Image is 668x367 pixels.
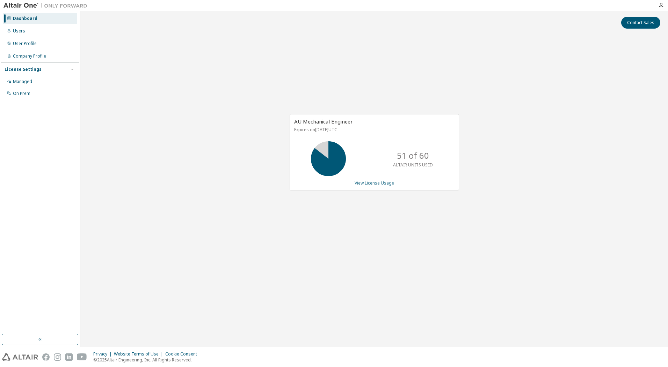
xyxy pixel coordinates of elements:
[114,351,165,357] div: Website Terms of Use
[65,353,73,361] img: linkedin.svg
[77,353,87,361] img: youtube.svg
[294,127,453,133] p: Expires on [DATE] UTC
[294,118,353,125] span: AU Mechanical Engineer
[42,353,50,361] img: facebook.svg
[13,41,37,46] div: User Profile
[13,91,30,96] div: On Prem
[397,150,429,162] p: 51 of 60
[165,351,201,357] div: Cookie Consent
[2,353,38,361] img: altair_logo.svg
[93,357,201,363] p: © 2025 Altair Engineering, Inc. All Rights Reserved.
[5,67,42,72] div: License Settings
[3,2,91,9] img: Altair One
[54,353,61,361] img: instagram.svg
[621,17,660,29] button: Contact Sales
[393,162,433,168] p: ALTAIR UNITS USED
[13,28,25,34] div: Users
[355,180,394,186] a: View License Usage
[13,79,32,84] div: Managed
[13,16,37,21] div: Dashboard
[13,53,46,59] div: Company Profile
[93,351,114,357] div: Privacy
